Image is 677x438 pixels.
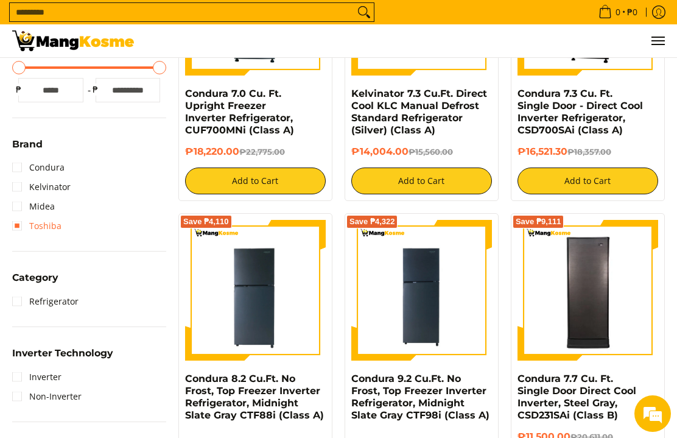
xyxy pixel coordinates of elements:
summary: Open [12,273,58,292]
a: Inverter [12,367,61,387]
img: Bodega Sale Refrigerator l Mang Kosme: Home Appliances Warehouse Sale [12,30,134,51]
a: Condura [12,158,65,177]
div: Minimize live chat window [200,6,229,35]
ul: Customer Navigation [146,24,665,57]
button: Add to Cart [185,168,326,194]
button: Search [354,3,374,21]
span: • [595,5,641,19]
img: Condura 7.7 Cu. Ft. Single Door Direct Cool Inverter, Steel Gray, CSD231SAi (Class B) [517,222,658,359]
img: Condura 9.2 Cu.Ft. No Frost, Top Freezer Inverter Refrigerator, Midnight Slate Gray CTF98i (Class A) [351,220,492,361]
a: Condura 7.7 Cu. Ft. Single Door Direct Cool Inverter, Steel Gray, CSD231SAi (Class B) [517,373,636,421]
summary: Open [12,348,113,367]
a: Non-Inverter [12,387,82,406]
span: Save ₱4,322 [349,218,395,225]
span: ₱ [89,83,102,96]
span: Category [12,273,58,283]
del: ₱22,775.00 [239,147,285,157]
a: Kelvinator 7.3 Cu.Ft. Direct Cool KLC Manual Defrost Standard Refrigerator (Silver) (Class A) [351,88,487,136]
a: Condura 7.3 Cu. Ft. Single Door - Direct Cool Inverter Refrigerator, CSD700SAi (Class A) [517,88,643,136]
a: Midea [12,197,55,216]
span: ₱ [12,83,24,96]
a: Refrigerator [12,292,79,311]
button: Add to Cart [517,168,658,194]
span: ₱0 [625,8,639,16]
a: Condura 7.0 Cu. Ft. Upright Freezer Inverter Refrigerator, CUF700MNi (Class A) [185,88,294,136]
summary: Open [12,140,43,158]
h6: ₱16,521.30 [517,146,658,158]
nav: Main Menu [146,24,665,57]
textarea: Type your message and hit 'Enter' [6,301,232,344]
img: Condura 8.2 Cu.Ft. No Frost, Top Freezer Inverter Refrigerator, Midnight Slate Gray CTF88i (Class A) [185,220,326,361]
a: Condura 9.2 Cu.Ft. No Frost, Top Freezer Inverter Refrigerator, Midnight Slate Gray CTF98i (Class A) [351,373,489,421]
h6: ₱18,220.00 [185,146,326,158]
h6: ₱14,004.00 [351,146,492,158]
div: Chat with us now [63,68,205,84]
span: Inverter Technology [12,348,113,358]
span: Save ₱4,110 [183,218,229,225]
a: Condura 8.2 Cu.Ft. No Frost, Top Freezer Inverter Refrigerator, Midnight Slate Gray CTF88i (Class A) [185,373,324,421]
del: ₱18,357.00 [567,147,611,157]
span: 0 [614,8,622,16]
button: Add to Cart [351,168,492,194]
span: We're online! [71,138,168,261]
span: Brand [12,140,43,149]
a: Toshiba [12,216,61,236]
a: Kelvinator [12,177,71,197]
button: Menu [650,24,665,57]
span: Save ₱9,111 [516,218,561,225]
del: ₱15,560.00 [409,147,453,157]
